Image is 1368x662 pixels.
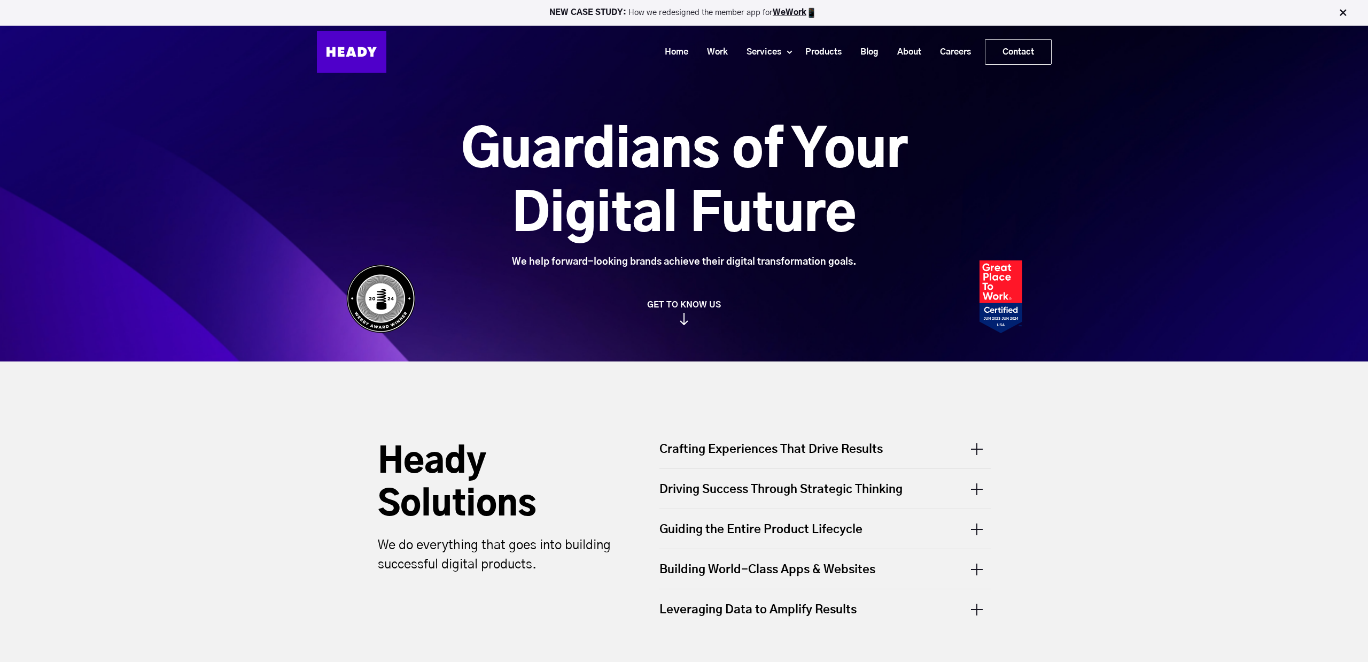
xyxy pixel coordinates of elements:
img: app emoji [806,7,817,18]
div: Navigation Menu [397,39,1052,65]
h2: Heady Solutions [378,441,618,527]
a: Contact [985,40,1051,64]
img: Heady_2023_Certification_Badge [980,260,1022,333]
div: We help forward-looking brands achieve their digital transformation goals. [401,256,967,268]
a: Careers [927,42,976,62]
img: Heady_Logo_Web-01 (1) [317,31,386,73]
a: About [884,42,927,62]
div: Crafting Experiences That Drive Results [659,441,991,468]
a: WeWork [773,9,806,17]
p: We do everything that goes into building successful digital products. [378,536,618,574]
div: Guiding the Entire Product Lifecycle [659,509,991,549]
a: Work [694,42,733,62]
div: Leveraging Data to Amplify Results [659,589,991,629]
a: Blog [847,42,884,62]
img: Heady_WebbyAward_Winner-4 [346,264,416,333]
a: Products [792,42,847,62]
div: Building World-Class Apps & Websites [659,549,991,589]
a: Home [651,42,694,62]
div: Driving Success Through Strategic Thinking [659,469,991,509]
img: Close Bar [1338,7,1348,18]
h1: Guardians of Your Digital Future [401,119,967,248]
img: arrow_down [680,313,688,325]
a: GET TO KNOW US [341,299,1028,325]
strong: NEW CASE STUDY: [549,9,628,17]
p: How we redesigned the member app for [5,7,1363,18]
a: Services [733,42,787,62]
